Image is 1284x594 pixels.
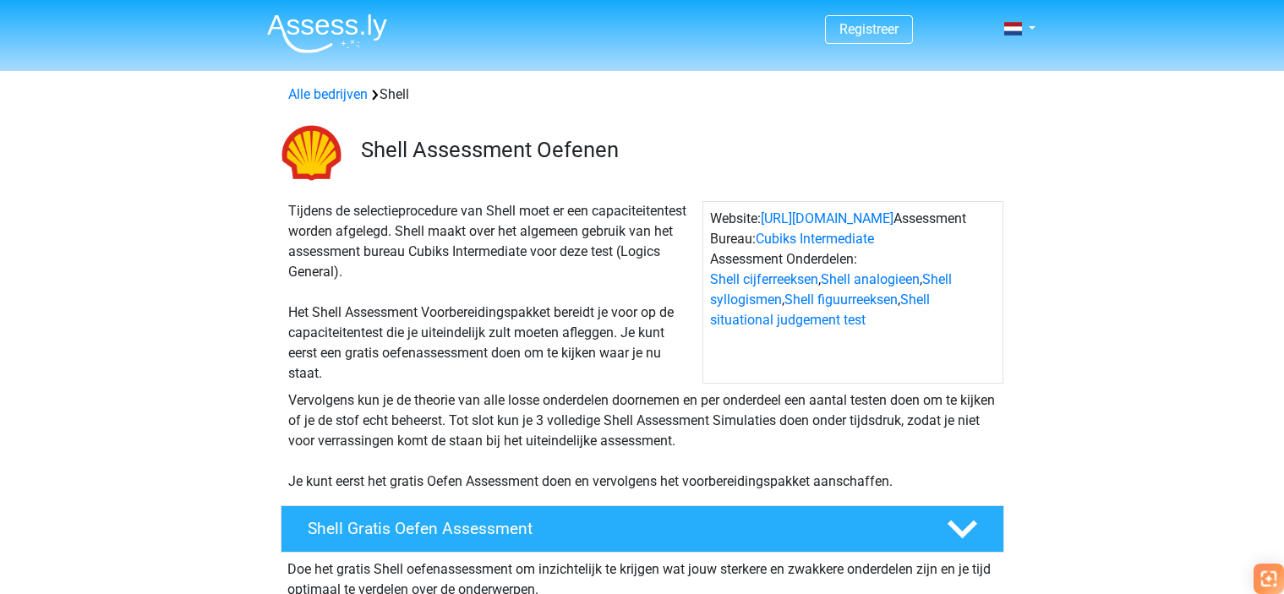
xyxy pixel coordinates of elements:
div: Vervolgens kun je de theorie van alle losse onderdelen doornemen en per onderdeel een aantal test... [281,390,1003,492]
h4: Shell Gratis Oefen Assessment [308,519,920,538]
a: [URL][DOMAIN_NAME] [761,210,893,226]
a: Alle bedrijven [288,86,368,102]
div: Shell [281,84,1003,105]
a: Shell figuurreeksen [784,292,898,308]
div: Tijdens de selectieprocedure van Shell moet er een capaciteitentest worden afgelegd. Shell maakt ... [281,201,702,384]
a: Shell cijferreeksen [710,271,818,287]
a: Registreer [839,21,899,37]
a: Shell analogieen [821,271,920,287]
div: Website: Assessment Bureau: Assessment Onderdelen: , , , , [702,201,1003,384]
a: Shell Gratis Oefen Assessment [274,505,1011,553]
a: Cubiks Intermediate [756,231,874,247]
img: Assessly [267,14,387,53]
h3: Shell Assessment Oefenen [361,137,991,163]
